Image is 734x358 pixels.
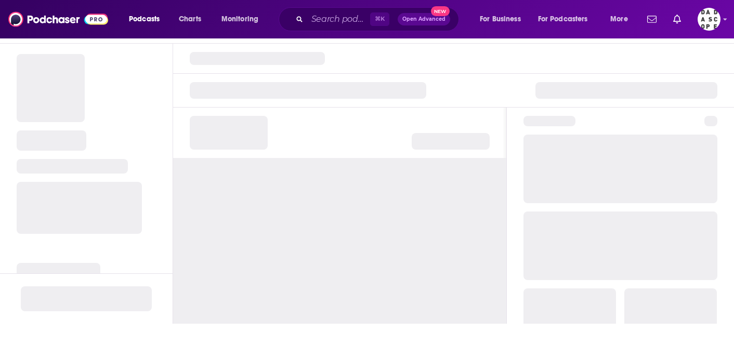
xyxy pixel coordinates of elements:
[669,10,685,28] a: Show notifications dropdown
[538,12,588,26] span: For Podcasters
[473,11,534,28] button: open menu
[402,17,445,22] span: Open Advanced
[289,7,469,31] div: Search podcasts, credits, & more...
[531,11,603,28] button: open menu
[603,11,641,28] button: open menu
[122,11,173,28] button: open menu
[698,8,720,31] img: User Profile
[398,13,450,25] button: Open AdvancedNew
[480,12,521,26] span: For Business
[179,12,201,26] span: Charts
[221,12,258,26] span: Monitoring
[643,10,661,28] a: Show notifications dropdown
[698,8,720,31] span: Logged in as Dadascope2
[214,11,272,28] button: open menu
[307,11,370,28] input: Search podcasts, credits, & more...
[698,8,720,31] button: Show profile menu
[129,12,160,26] span: Podcasts
[370,12,389,26] span: ⌘ K
[8,9,108,29] img: Podchaser - Follow, Share and Rate Podcasts
[172,11,207,28] a: Charts
[610,12,628,26] span: More
[431,6,450,16] span: New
